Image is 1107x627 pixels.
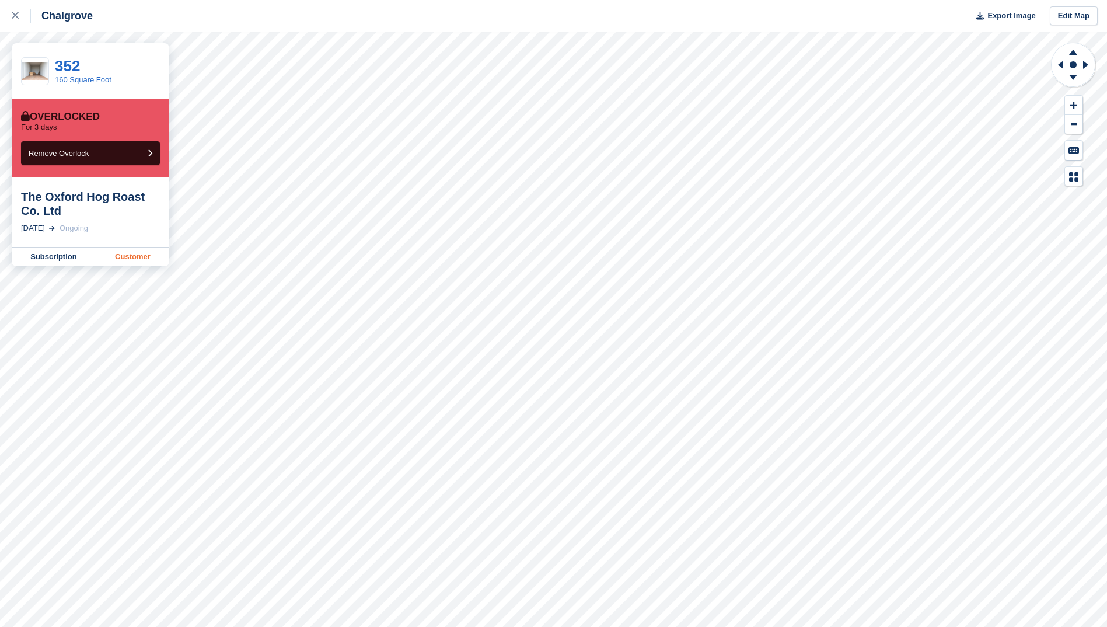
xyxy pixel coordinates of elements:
a: Customer [96,248,169,266]
p: For 3 days [21,123,57,132]
span: Export Image [987,10,1035,22]
div: Ongoing [60,222,88,234]
button: Keyboard Shortcuts [1065,141,1082,160]
div: Overlocked [21,111,100,123]
div: The Oxford Hog Roast Co. Ltd [21,190,160,218]
button: Zoom Out [1065,115,1082,134]
img: 160%20Square%20Foot.jpg [22,62,48,81]
div: [DATE] [21,222,45,234]
span: Remove Overlock [29,149,89,158]
img: arrow-right-light-icn-cde0832a797a2874e46488d9cf13f60e5c3a73dbe684e267c42b8395dfbc2abf.svg [49,226,55,231]
a: Subscription [12,248,96,266]
div: Chalgrove [31,9,93,23]
a: 160 Square Foot [55,75,111,84]
button: Map Legend [1065,167,1082,186]
button: Zoom In [1065,96,1082,115]
button: Export Image [969,6,1036,26]
a: Edit Map [1050,6,1098,26]
button: Remove Overlock [21,141,160,165]
a: 352 [55,57,80,75]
